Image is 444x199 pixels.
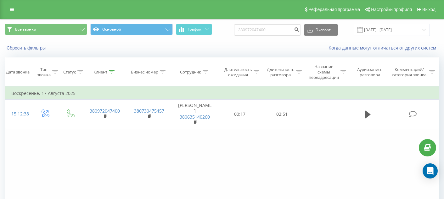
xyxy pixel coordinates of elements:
[218,100,261,129] td: 00:17
[304,24,338,36] button: Экспорт
[5,24,87,35] button: Все звонки
[180,114,210,120] a: 380635140260
[267,67,295,78] div: Длительность разговора
[134,108,164,114] a: 380730475457
[329,45,439,51] a: Когда данные могут отличаться от других систем
[188,27,201,32] span: График
[422,7,436,12] span: Выход
[353,67,386,78] div: Аудиозапись разговора
[90,108,120,114] a: 380972047400
[308,7,360,12] span: Реферальная программа
[261,100,303,129] td: 02:51
[391,67,428,78] div: Комментарий/категория звонка
[93,69,107,75] div: Клиент
[371,7,412,12] span: Настройки профиля
[37,67,51,78] div: Тип звонка
[90,24,173,35] button: Основной
[5,45,49,51] button: Сбросить фильтры
[176,24,212,35] button: График
[11,108,26,120] div: 15:12:38
[5,87,439,100] td: Воскресенье, 17 Августа 2025
[180,69,201,75] div: Сотрудник
[63,69,76,75] div: Статус
[234,24,301,36] input: Поиск по номеру
[171,100,219,129] td: [PERSON_NAME]
[309,64,339,80] div: Название схемы переадресации
[423,163,438,179] div: Open Intercom Messenger
[224,67,252,78] div: Длительность ожидания
[6,69,30,75] div: Дата звонка
[15,27,36,32] span: Все звонки
[131,69,158,75] div: Бизнес номер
